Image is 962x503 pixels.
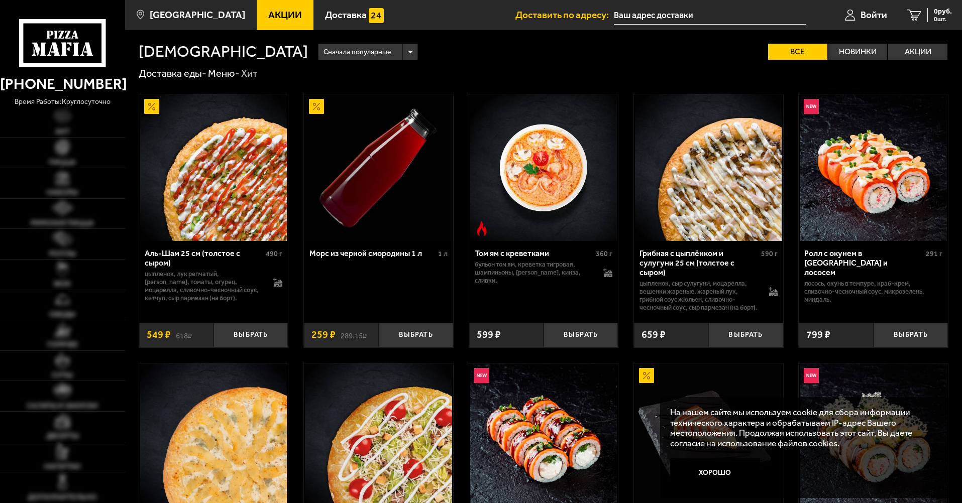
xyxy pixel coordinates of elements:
[150,10,245,20] span: [GEOGRAPHIC_DATA]
[325,10,367,20] span: Доставка
[874,323,948,347] button: Выбрать
[28,493,97,501] span: Дополнительно
[800,94,947,241] img: Ролл с окунем в темпуре и лососем
[670,407,933,449] p: На нашем сайте мы используем cookie для сбора информации технического характера и обрабатываем IP...
[241,67,258,80] div: Хит
[47,341,78,348] span: Горячее
[176,330,192,340] s: 618 ₽
[642,330,666,340] span: 659 ₽
[31,219,94,227] span: Римская пицца
[140,94,287,241] img: Аль-Шам 25 см (толстое с сыром)
[639,368,654,383] img: Акционный
[804,280,942,304] p: лосось, окунь в темпуре, краб-крем, сливочно-чесночный соус, микрозелень, миндаль.
[49,159,76,166] span: Пицца
[309,99,324,114] img: Акционный
[470,94,617,241] img: Том ям с креветками
[806,330,830,340] span: 799 ₽
[304,94,453,241] a: АкционныйМорс из черной смородины 1 л
[761,249,778,258] span: 590 г
[311,330,336,340] span: 259 ₽
[309,248,436,258] div: Морс из черной смородины 1 л
[268,10,302,20] span: Акции
[54,280,71,288] span: WOK
[27,402,98,410] span: Салаты и закуски
[888,44,947,60] label: Акции
[828,44,888,60] label: Новинки
[52,371,73,379] span: Супы
[614,6,806,25] input: Ваш адрес доставки
[139,44,308,60] h1: [DEMOGRAPHIC_DATA]
[266,249,282,258] span: 490 г
[208,67,240,79] a: Меню-
[369,8,384,23] img: 15daf4d41897b9f0e9f617042186c801.svg
[708,323,783,347] button: Выбрать
[305,94,452,241] img: Морс из черной смородины 1 л
[379,323,453,347] button: Выбрать
[49,250,76,258] span: Роллы
[639,248,759,277] div: Грибная с цыплёнком и сулугуни 25 см (толстое с сыром)
[934,8,952,15] span: 0 руб.
[634,94,783,241] a: Грибная с цыплёнком и сулугуни 25 см (толстое с сыром)
[768,44,827,60] label: Все
[475,248,594,258] div: Том ям с креветками
[515,10,614,20] span: Доставить по адресу:
[144,99,159,114] img: Акционный
[804,99,819,114] img: Новинка
[324,43,391,62] span: Сначала популярные
[145,270,264,302] p: цыпленок, лук репчатый, [PERSON_NAME], томаты, огурец, моцарелла, сливочно-чесночный соус, кетчуп...
[147,330,171,340] span: 549 ₽
[145,248,264,268] div: Аль-Шам 25 см (толстое с сыром)
[861,10,887,20] span: Войти
[477,330,501,340] span: 599 ₽
[438,249,448,258] span: 1 л
[544,323,618,347] button: Выбрать
[635,94,782,241] img: Грибная с цыплёнком и сулугуни 25 см (толстое с сыром)
[926,249,942,258] span: 291 г
[596,249,612,258] span: 360 г
[46,432,79,440] span: Десерты
[934,16,952,22] span: 0 шт.
[213,323,288,347] button: Выбрать
[475,261,594,285] p: бульон том ям, креветка тигровая, шампиньоны, [PERSON_NAME], кинза, сливки.
[49,311,75,318] span: Обеды
[474,221,489,236] img: Острое блюдо
[341,330,367,340] s: 289.15 ₽
[670,458,761,488] button: Хорошо
[474,368,489,383] img: Новинка
[804,248,923,277] div: Ролл с окунем в [GEOGRAPHIC_DATA] и лососем
[469,94,618,241] a: Острое блюдоТом ям с креветками
[139,94,288,241] a: АкционныйАль-Шам 25 см (толстое с сыром)
[804,368,819,383] img: Новинка
[639,280,759,312] p: цыпленок, сыр сулугуни, моцарелла, вешенки жареные, жареный лук, грибной соус Жюльен, сливочно-че...
[55,128,70,136] span: Хит
[47,189,78,196] span: Наборы
[799,94,948,241] a: НовинкаРолл с окунем в темпуре и лососем
[139,67,206,79] a: Доставка еды-
[44,463,80,470] span: Напитки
